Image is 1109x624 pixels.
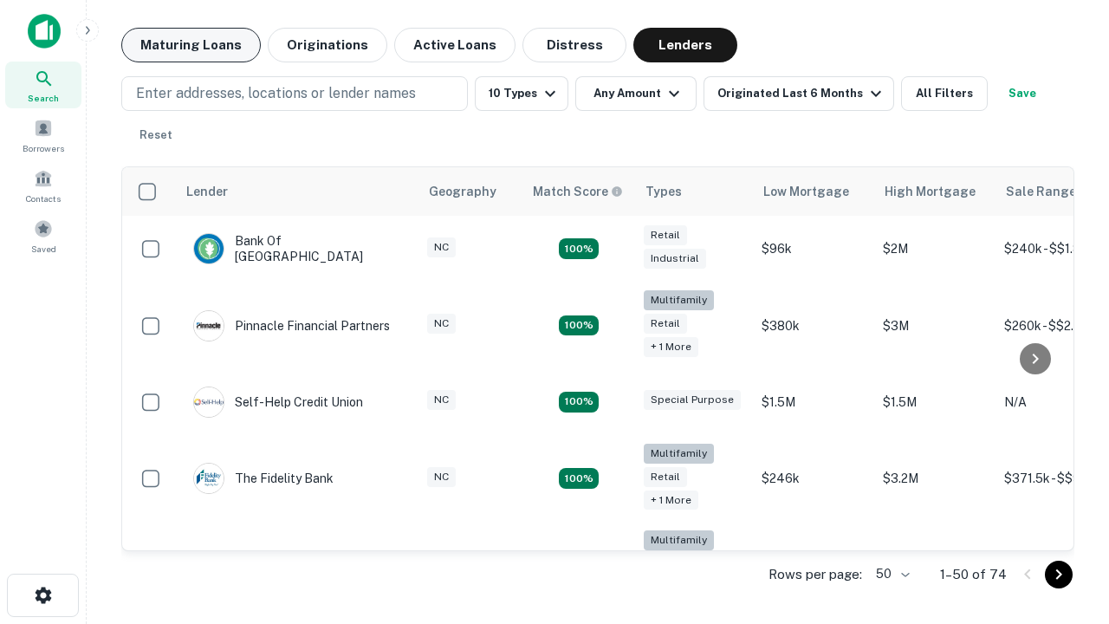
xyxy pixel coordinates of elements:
button: Lenders [633,28,737,62]
th: Types [635,167,753,216]
div: Sale Range [1006,181,1076,202]
button: Enter addresses, locations or lender names [121,76,468,111]
img: picture [194,311,224,341]
button: Go to next page [1045,561,1073,588]
div: Atlantic Union Bank [193,550,347,582]
div: 50 [869,562,912,587]
span: Saved [31,242,56,256]
div: Industrial [644,249,706,269]
a: Contacts [5,162,81,209]
div: The Fidelity Bank [193,463,334,494]
button: All Filters [901,76,988,111]
td: $3M [874,282,996,369]
td: $246.5k [753,522,874,609]
div: Multifamily [644,444,714,464]
p: 1–50 of 74 [940,564,1007,585]
div: Multifamily [644,530,714,550]
span: Borrowers [23,141,64,155]
th: Low Mortgage [753,167,874,216]
div: Bank Of [GEOGRAPHIC_DATA] [193,233,401,264]
button: Save your search to get updates of matches that match your search criteria. [995,76,1050,111]
td: $246k [753,435,874,523]
div: High Mortgage [885,181,976,202]
th: Geography [418,167,522,216]
div: Lender [186,181,228,202]
h6: Match Score [533,182,619,201]
p: Enter addresses, locations or lender names [136,83,416,104]
iframe: Chat Widget [1022,485,1109,569]
th: Lender [176,167,418,216]
button: Any Amount [575,76,697,111]
td: $380k [753,282,874,369]
a: Search [5,62,81,108]
div: Retail [644,467,687,487]
div: Pinnacle Financial Partners [193,310,390,341]
th: High Mortgage [874,167,996,216]
button: 10 Types [475,76,568,111]
div: + 1 more [644,337,698,357]
img: picture [194,387,224,417]
div: + 1 more [644,491,698,510]
div: Retail [644,225,687,245]
div: Matching Properties: 10, hasApolloMatch: undefined [559,468,599,489]
div: Self-help Credit Union [193,387,363,418]
img: capitalize-icon.png [28,14,61,49]
td: $1.5M [874,369,996,435]
div: Capitalize uses an advanced AI algorithm to match your search with the best lender. The match sco... [533,182,623,201]
button: Maturing Loans [121,28,261,62]
a: Saved [5,212,81,259]
div: Types [645,181,682,202]
td: $9.2M [874,522,996,609]
div: Originated Last 6 Months [717,83,886,104]
a: Borrowers [5,112,81,159]
td: $2M [874,216,996,282]
div: Low Mortgage [763,181,849,202]
button: Distress [522,28,626,62]
div: Retail [644,314,687,334]
img: picture [194,464,224,493]
th: Capitalize uses an advanced AI algorithm to match your search with the best lender. The match sco... [522,167,635,216]
button: Originated Last 6 Months [704,76,894,111]
td: $1.5M [753,369,874,435]
td: $96k [753,216,874,282]
div: Matching Properties: 16, hasApolloMatch: undefined [559,238,599,259]
span: Contacts [26,192,61,205]
td: $3.2M [874,435,996,523]
div: NC [427,390,456,410]
div: Geography [429,181,496,202]
button: Reset [128,118,184,153]
div: NC [427,237,456,257]
div: NC [427,467,456,487]
div: Special Purpose [644,390,741,410]
div: Matching Properties: 11, hasApolloMatch: undefined [559,392,599,413]
div: Multifamily [644,290,714,310]
div: NC [427,314,456,334]
img: picture [194,234,224,263]
p: Rows per page: [769,564,862,585]
div: Matching Properties: 17, hasApolloMatch: undefined [559,315,599,336]
button: Active Loans [394,28,516,62]
span: Search [28,91,59,105]
button: Originations [268,28,387,62]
